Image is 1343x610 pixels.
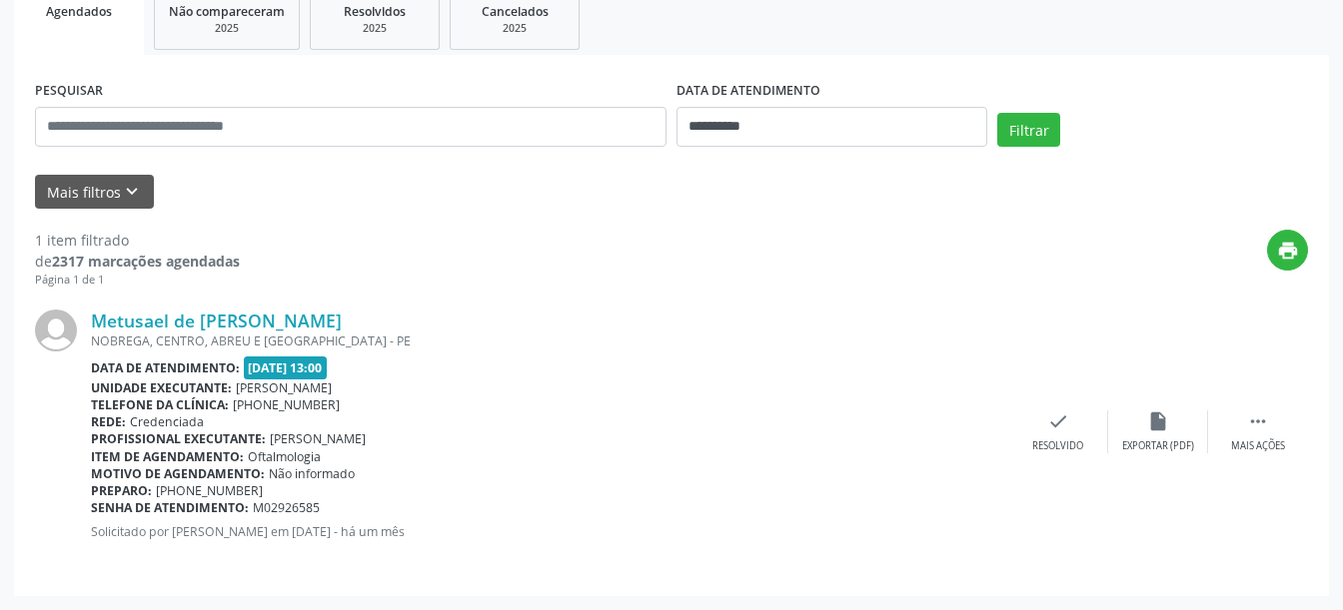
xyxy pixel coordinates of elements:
[1122,439,1194,453] div: Exportar (PDF)
[465,21,565,36] div: 2025
[1231,439,1285,453] div: Mais ações
[52,252,240,271] strong: 2317 marcações agendadas
[91,379,232,396] b: Unidade executante:
[1147,410,1169,432] i: insert_drive_file
[35,230,240,251] div: 1 item filtrado
[676,76,820,107] label: DATA DE ATENDIMENTO
[248,448,321,465] span: Oftalmologia
[997,113,1060,147] button: Filtrar
[344,3,406,20] span: Resolvidos
[1247,410,1269,432] i: 
[91,482,152,499] b: Preparo:
[325,21,425,36] div: 2025
[233,396,340,413] span: [PHONE_NUMBER]
[91,499,249,516] b: Senha de atendimento:
[35,76,103,107] label: PESQUISAR
[121,181,143,203] i: keyboard_arrow_down
[1032,439,1083,453] div: Resolvido
[46,3,112,20] span: Agendados
[156,482,263,499] span: [PHONE_NUMBER]
[91,413,126,430] b: Rede:
[236,379,332,396] span: [PERSON_NAME]
[91,332,1008,349] div: NOBREGA, CENTRO, ABREU E [GEOGRAPHIC_DATA] - PE
[35,175,154,210] button: Mais filtroskeyboard_arrow_down
[91,359,240,376] b: Data de atendimento:
[35,309,77,351] img: img
[169,3,285,20] span: Não compareceram
[130,413,204,430] span: Credenciada
[35,272,240,289] div: Página 1 de 1
[91,309,342,331] a: Metusael de [PERSON_NAME]
[1267,230,1308,271] button: print
[482,3,549,20] span: Cancelados
[244,356,328,379] span: [DATE] 13:00
[253,499,320,516] span: M02926585
[269,465,355,482] span: Não informado
[91,448,244,465] b: Item de agendamento:
[91,430,266,447] b: Profissional executante:
[270,430,366,447] span: [PERSON_NAME]
[91,523,1008,540] p: Solicitado por [PERSON_NAME] em [DATE] - há um mês
[91,465,265,482] b: Motivo de agendamento:
[91,396,229,413] b: Telefone da clínica:
[1047,410,1069,432] i: check
[1277,240,1299,262] i: print
[169,21,285,36] div: 2025
[35,251,240,272] div: de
